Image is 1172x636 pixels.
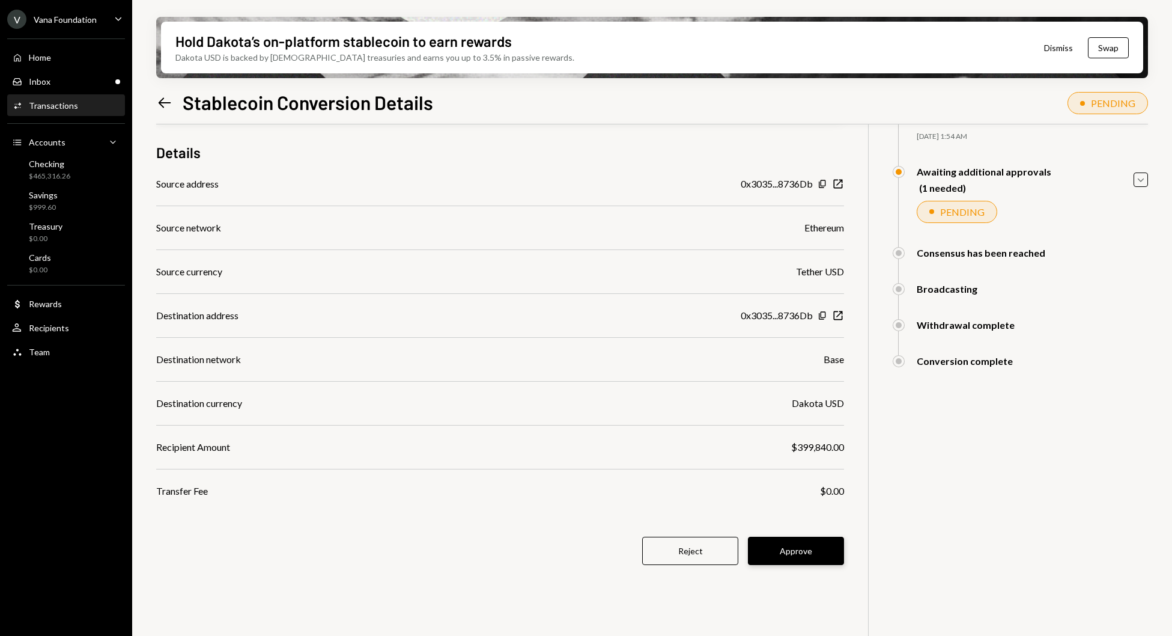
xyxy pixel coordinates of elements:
div: Home [29,52,51,63]
div: Dakota USD is backed by [DEMOGRAPHIC_DATA] treasuries and earns you up to 3.5% in passive rewards. [175,51,574,64]
a: Home [7,46,125,68]
div: Cards [29,252,51,263]
div: $999.60 [29,203,58,213]
a: Savings$999.60 [7,186,125,215]
div: Withdrawal complete [917,319,1015,331]
div: Rewards [29,299,62,309]
div: Savings [29,190,58,200]
div: PENDING [1091,97,1135,109]
div: Awaiting additional approvals [917,166,1051,177]
div: V [7,10,26,29]
a: Transactions [7,94,125,116]
div: [DATE] 1:54 AM [917,132,1148,142]
a: Cards$0.00 [7,249,125,278]
div: $399,840.00 [791,440,844,454]
div: Consensus has been reached [917,247,1045,258]
div: Treasury [29,221,62,231]
div: (1 needed) [919,182,1051,194]
div: 0x3035...8736Db [741,177,813,191]
a: Recipients [7,317,125,338]
button: Reject [642,537,738,565]
div: Checking [29,159,70,169]
a: Rewards [7,293,125,314]
div: Source network [156,221,221,235]
button: Swap [1088,37,1129,58]
div: 0x3035...8736Db [741,308,813,323]
div: Transactions [29,100,78,111]
div: Destination network [156,352,241,367]
div: Broadcasting [917,283,977,295]
div: Recipient Amount [156,440,230,454]
h1: Stablecoin Conversion Details [183,90,433,114]
div: Source address [156,177,219,191]
div: Tether USD [796,264,844,279]
div: Source currency [156,264,222,279]
div: $0.00 [820,484,844,498]
a: Checking$465,316.26 [7,155,125,184]
div: $0.00 [29,265,51,275]
div: Dakota USD [792,396,844,411]
div: Conversion complete [917,355,1013,367]
button: Approve [748,537,844,565]
div: Inbox [29,76,50,87]
div: Transfer Fee [156,484,208,498]
div: Base [824,352,844,367]
a: Inbox [7,70,125,92]
div: Accounts [29,137,65,147]
a: Treasury$0.00 [7,218,125,246]
div: Destination currency [156,396,242,411]
h3: Details [156,142,201,162]
button: Dismiss [1029,34,1088,62]
div: PENDING [940,206,985,218]
div: Destination address [156,308,238,323]
div: $0.00 [29,234,62,244]
div: $465,316.26 [29,171,70,182]
div: Ethereum [804,221,844,235]
div: Team [29,347,50,357]
div: Vana Foundation [34,14,97,25]
div: Recipients [29,323,69,333]
a: Team [7,341,125,362]
div: Hold Dakota’s on-platform stablecoin to earn rewards [175,31,512,51]
a: Accounts [7,131,125,153]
